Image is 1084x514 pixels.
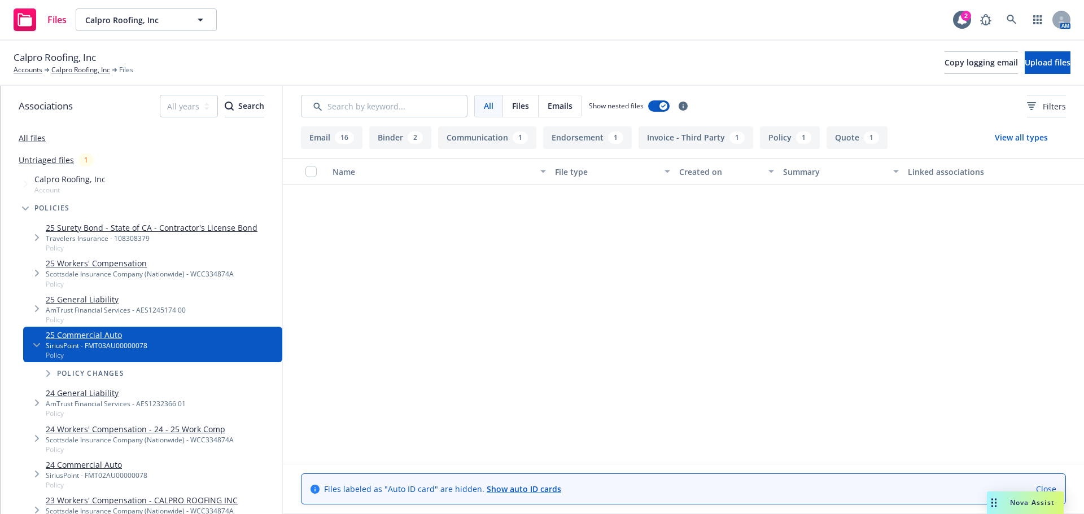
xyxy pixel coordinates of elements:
button: File type [550,158,675,185]
button: Invoice - Third Party [639,126,753,149]
span: Policy [46,350,147,360]
div: AmTrust Financial Services - AES1232366 01 [46,399,186,408]
div: 1 [729,131,745,144]
span: Show nested files [589,101,644,111]
div: 1 [513,131,528,144]
button: Calpro Roofing, Inc [76,8,217,31]
button: Policy [760,126,820,149]
span: Files [119,65,133,75]
svg: Search [225,102,234,111]
span: Policies [34,205,70,212]
span: Calpro Roofing, Inc [85,14,183,26]
div: 1 [864,131,879,144]
button: Communication [438,126,536,149]
div: Drag to move [987,491,1001,514]
a: 25 Commercial Auto [46,329,147,341]
span: Policy [46,243,257,253]
button: Filters [1027,95,1066,117]
div: SiriusPoint - FMT02AU00000078 [46,471,147,480]
div: 2 [408,131,423,144]
div: Scottsdale Insurance Company (Nationwide) - WCC334874A [46,269,234,279]
button: Linked associations [903,158,1028,185]
button: View all types [977,126,1066,149]
button: Name [328,158,550,185]
span: Policy [46,279,234,289]
a: 25 General Liability [46,293,186,305]
div: Created on [679,166,762,178]
a: Close [1036,483,1056,495]
a: 24 General Liability [46,387,186,399]
div: SiriusPoint - FMT03AU00000078 [46,341,147,350]
span: Files [47,15,67,24]
div: 2 [961,11,971,21]
span: Copy logging email [945,57,1018,68]
span: Policy [46,408,186,418]
button: Email [301,126,362,149]
a: 23 Workers' Compensation - CALPRO ROOFING INC [46,494,238,506]
div: File type [555,166,658,178]
div: AmTrust Financial Services - AES1245174 00 [46,305,186,315]
a: 24 Workers' Compensation - 24 - 25 Work Comp [46,423,234,435]
span: Policy [46,445,234,454]
a: 25 Surety Bond - State of CA - Contractor's License Bond [46,222,257,234]
input: Select all [305,166,317,177]
button: Upload files [1025,51,1070,74]
input: Search by keyword... [301,95,467,117]
span: Nova Assist [1010,498,1055,507]
div: 1 [796,131,811,144]
span: All [484,100,493,112]
a: 24 Commercial Auto [46,459,147,471]
span: Emails [548,100,572,112]
span: Policy [46,315,186,324]
span: Policy [46,480,147,490]
span: Upload files [1025,57,1070,68]
button: Endorsement [543,126,632,149]
a: Switch app [1026,8,1049,31]
a: Untriaged files [19,154,74,166]
a: 25 Workers' Compensation [46,257,234,269]
a: Search [1000,8,1023,31]
span: Filters [1043,100,1066,112]
div: 1 [78,153,94,166]
span: Files labeled as "Auto ID card" are hidden. [324,483,561,495]
button: Copy logging email [945,51,1018,74]
button: Summary [779,158,903,185]
div: Linked associations [908,166,1023,178]
span: Calpro Roofing, Inc [34,173,106,185]
div: 1 [608,131,623,144]
div: Name [333,166,534,178]
button: Nova Assist [987,491,1064,514]
a: Report a Bug [974,8,997,31]
a: Show auto ID cards [487,484,561,494]
a: Accounts [14,65,42,75]
div: Scottsdale Insurance Company (Nationwide) - WCC334874A [46,435,234,445]
a: Calpro Roofing, Inc [51,65,110,75]
span: Associations [19,99,73,113]
span: Calpro Roofing, Inc [14,50,96,65]
span: Account [34,185,106,195]
a: Files [9,4,71,36]
button: Created on [675,158,779,185]
a: All files [19,133,46,143]
div: 16 [335,131,354,144]
div: Travelers Insurance - 108308379 [46,234,257,243]
div: Summary [783,166,886,178]
span: Filters [1027,100,1066,112]
button: Quote [827,126,888,149]
span: Policy changes [57,370,124,377]
button: Binder [369,126,431,149]
div: Search [225,95,264,117]
button: SearchSearch [225,95,264,117]
span: Files [512,100,529,112]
